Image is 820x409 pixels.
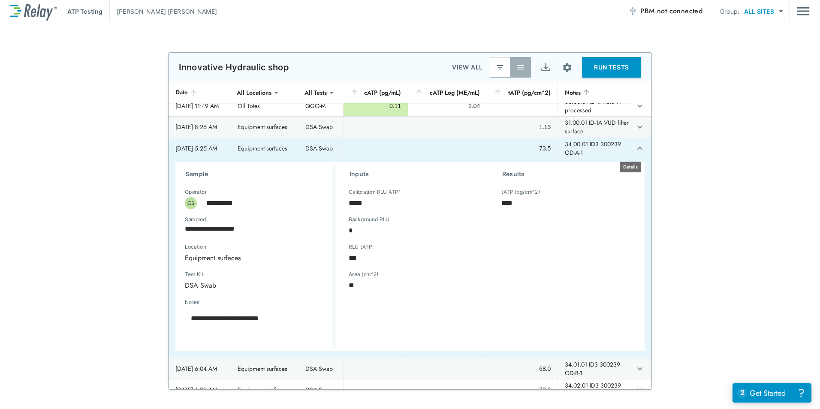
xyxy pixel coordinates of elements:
button: PBM not connected [625,3,706,20]
div: cATP (pg/mL) [350,87,401,98]
button: Site setup [556,56,579,79]
div: 2.04 [415,102,480,110]
td: 31.00.01 ID-1A VUD filter surface [558,117,631,137]
div: [DATE] 11:49 AM [175,102,224,110]
div: 73.5 [494,144,551,153]
div: tATP (pg/cm^2) [494,87,551,98]
span: not connected [657,6,702,16]
td: Equipment surfaces [231,138,299,159]
label: tATP (pg/cm^2) [501,189,540,195]
div: All Locations [231,84,277,101]
button: RUN TESTS [582,57,641,78]
button: Export [535,57,556,78]
td: 34.02.01 ID3 300239 OD-C [558,379,631,400]
td: DSA Swab [298,117,343,137]
td: Oil Totes [231,96,299,116]
th: Date [169,82,231,103]
div: OS [185,197,197,209]
label: Test Kit [185,271,250,277]
p: [PERSON_NAME] [PERSON_NAME] [117,7,217,16]
td: QGO-M [298,96,343,116]
div: 0.11 [350,102,401,110]
img: LuminUltra Relay [10,2,57,21]
div: 73.0 [494,385,551,394]
button: expand row [633,120,647,134]
img: Settings Icon [562,62,573,73]
td: 34.01.01 ID3 300239-OD-B-1 [558,358,631,379]
input: Choose date, selected date is Sep 20, 2025 [179,220,318,238]
p: VIEW ALL [452,62,483,72]
td: Equipment surfaces [231,379,299,400]
h3: Results [502,169,634,179]
img: View All [516,63,525,72]
h3: Sample [186,169,332,179]
img: Export Icon [540,62,551,73]
div: [DATE] 8:26 AM [175,123,224,131]
div: Details [620,162,641,172]
td: DSA Swab [298,138,343,159]
p: Group: [720,7,739,16]
div: All Tests [298,84,333,101]
td: DSA Swab [298,379,343,400]
button: expand row [633,99,647,113]
div: [DATE] 6:04 AM [175,364,224,373]
label: Notes [185,299,199,305]
p: ATP Testing [67,7,102,16]
h3: Inputs [350,169,482,179]
label: Location [185,244,294,250]
div: Notes [565,87,624,98]
label: Background RLU [349,217,389,223]
img: Offline Icon [628,7,637,15]
label: Sampled [185,217,206,223]
td: Equipment surfaces [231,117,299,137]
div: Equipment surfaces [179,250,324,267]
td: 30.00.01 ID 1A tote 11 processed [558,96,631,116]
div: [DATE] 6:09 AM [175,385,224,394]
td: 34.00.01 ID3 300239 OD-A-1 [558,138,631,159]
p: Innovative Hydraulic shop [179,62,289,72]
div: 1.13 [494,123,551,131]
button: Main menu [797,3,810,19]
div: DSA Swab [179,277,265,294]
label: Calibration RLU ATP1 [349,189,401,195]
button: expand row [633,361,647,376]
label: RLU tATP [349,244,372,250]
button: expand row [633,382,647,397]
td: Equipment surfaces [231,358,299,379]
img: Latest [496,63,504,72]
div: 68.0 [494,364,551,373]
td: DSA Swab [298,358,343,379]
img: Drawer Icon [797,3,810,19]
div: [DATE] 5:25 AM [175,144,224,153]
label: Operator [185,189,207,195]
iframe: Resource center [733,383,811,403]
span: PBM [640,5,702,17]
div: cATP Log (ME/mL) [415,87,480,98]
label: Area (cm^2) [349,271,379,277]
button: expand row [633,141,647,156]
